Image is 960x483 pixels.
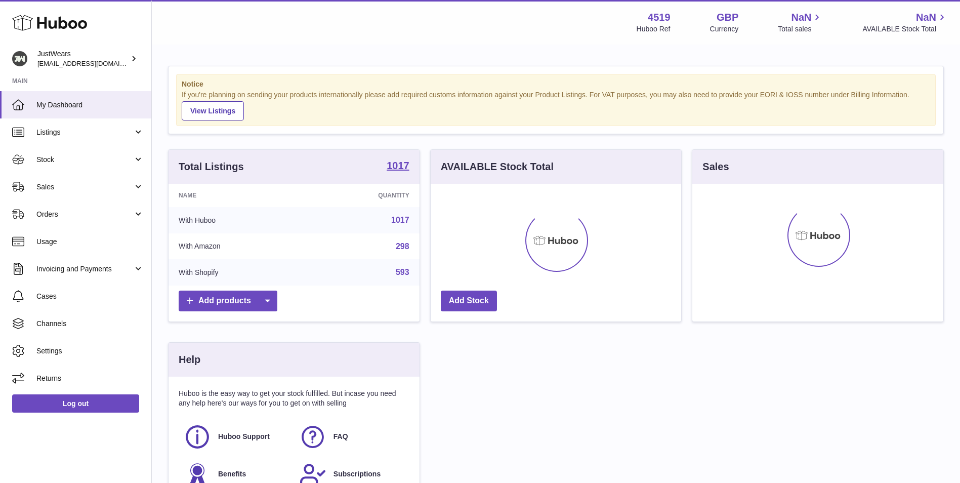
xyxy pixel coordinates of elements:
a: Add Stock [441,291,497,311]
span: [EMAIL_ADDRESS][DOMAIN_NAME] [37,59,149,67]
a: 593 [396,268,409,276]
span: Sales [36,182,133,192]
a: FAQ [299,423,404,451]
h3: Help [179,353,200,367]
a: Log out [12,394,139,413]
span: FAQ [333,432,348,441]
strong: 4519 [648,11,671,24]
h3: Sales [702,160,729,174]
img: internalAdmin-4519@internal.huboo.com [12,51,27,66]
span: Orders [36,210,133,219]
div: Huboo Ref [637,24,671,34]
span: Settings [36,346,144,356]
td: With Huboo [169,207,306,233]
div: Currency [710,24,739,34]
span: Invoicing and Payments [36,264,133,274]
a: 1017 [391,216,409,224]
span: Benefits [218,469,246,479]
a: Add products [179,291,277,311]
p: Huboo is the easy way to get your stock fulfilled. But incase you need any help here's our ways f... [179,389,409,408]
h3: Total Listings [179,160,244,174]
span: AVAILABLE Stock Total [862,24,948,34]
span: Subscriptions [333,469,381,479]
a: 1017 [387,160,409,173]
td: With Shopify [169,259,306,286]
span: NaN [791,11,811,24]
span: Returns [36,374,144,383]
td: With Amazon [169,233,306,260]
span: Stock [36,155,133,165]
span: Listings [36,128,133,137]
span: Total sales [778,24,823,34]
a: View Listings [182,101,244,120]
th: Name [169,184,306,207]
span: Cases [36,292,144,301]
div: If you're planning on sending your products internationally please add required customs informati... [182,90,930,120]
a: Huboo Support [184,423,289,451]
span: Usage [36,237,144,247]
a: NaN AVAILABLE Stock Total [862,11,948,34]
h3: AVAILABLE Stock Total [441,160,554,174]
strong: Notice [182,79,930,89]
span: Huboo Support [218,432,270,441]
span: Channels [36,319,144,329]
span: My Dashboard [36,100,144,110]
strong: GBP [717,11,738,24]
th: Quantity [306,184,419,207]
strong: 1017 [387,160,409,171]
a: NaN Total sales [778,11,823,34]
span: NaN [916,11,936,24]
div: JustWears [37,49,129,68]
a: 298 [396,242,409,251]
